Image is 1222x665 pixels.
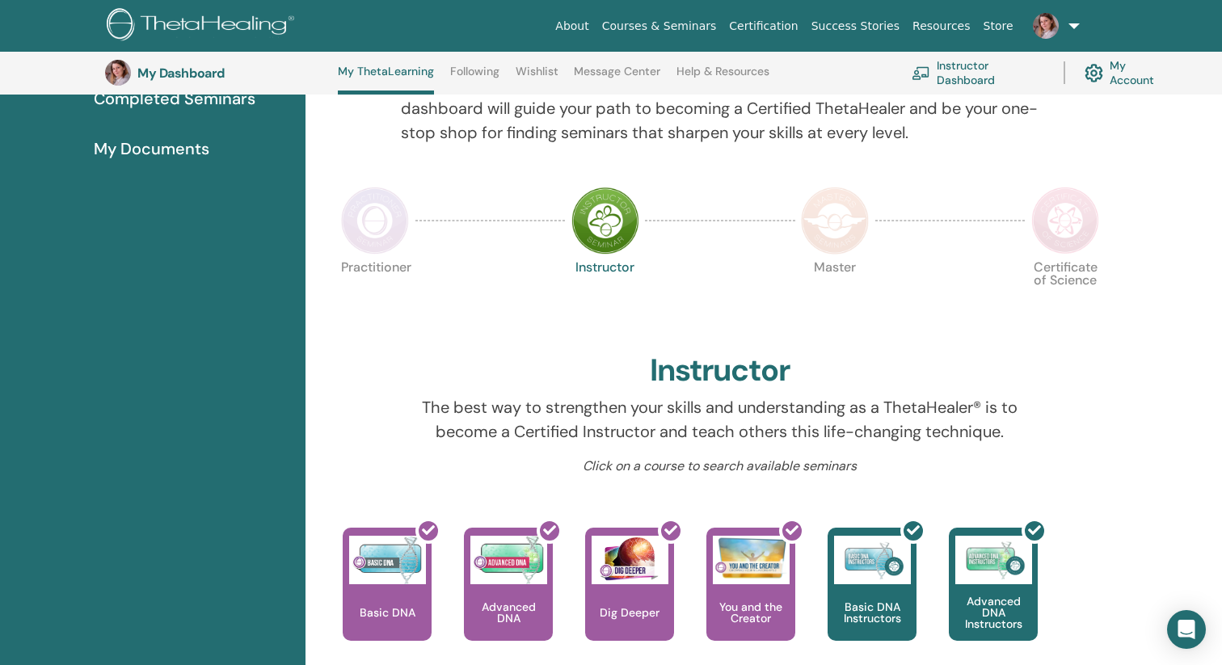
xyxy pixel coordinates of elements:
[450,65,499,90] a: Following
[105,60,131,86] img: default.jpg
[1033,13,1059,39] img: default.jpg
[834,536,911,584] img: Basic DNA Instructors
[401,457,1039,476] p: Click on a course to search available seminars
[1031,261,1099,329] p: Certificate of Science
[723,11,804,41] a: Certification
[1085,60,1103,86] img: cog.svg
[906,11,977,41] a: Resources
[1031,187,1099,255] img: Certificate of Science
[571,261,639,329] p: Instructor
[801,187,869,255] img: Master
[137,65,299,81] h3: My Dashboard
[464,601,553,624] p: Advanced DNA
[650,352,791,389] h2: Instructor
[805,11,906,41] a: Success Stories
[107,8,300,44] img: logo.png
[341,187,409,255] img: Practitioner
[713,536,790,580] img: You and the Creator
[1085,55,1170,90] a: My Account
[1167,610,1206,649] div: Open Intercom Messenger
[470,536,547,584] img: Advanced DNA
[338,65,434,95] a: My ThetaLearning
[801,261,869,329] p: Master
[574,65,660,90] a: Message Center
[516,65,558,90] a: Wishlist
[596,11,723,41] a: Courses & Seminars
[401,395,1039,444] p: The best way to strengthen your skills and understanding as a ThetaHealer® is to become a Certifi...
[549,11,595,41] a: About
[912,66,930,80] img: chalkboard-teacher.svg
[94,137,209,161] span: My Documents
[592,536,668,584] img: Dig Deeper
[349,536,426,584] img: Basic DNA
[341,261,409,329] p: Practitioner
[706,601,795,624] p: You and the Creator
[401,48,1039,145] p: Your journey starts here; welcome to ThetaLearning HQ. Learn the world-renowned technique that sh...
[912,55,1044,90] a: Instructor Dashboard
[94,86,255,111] span: Completed Seminars
[955,536,1032,584] img: Advanced DNA Instructors
[571,187,639,255] img: Instructor
[828,601,917,624] p: Basic DNA Instructors
[977,11,1020,41] a: Store
[949,596,1038,629] p: Advanced DNA Instructors
[593,607,666,618] p: Dig Deeper
[676,65,769,90] a: Help & Resources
